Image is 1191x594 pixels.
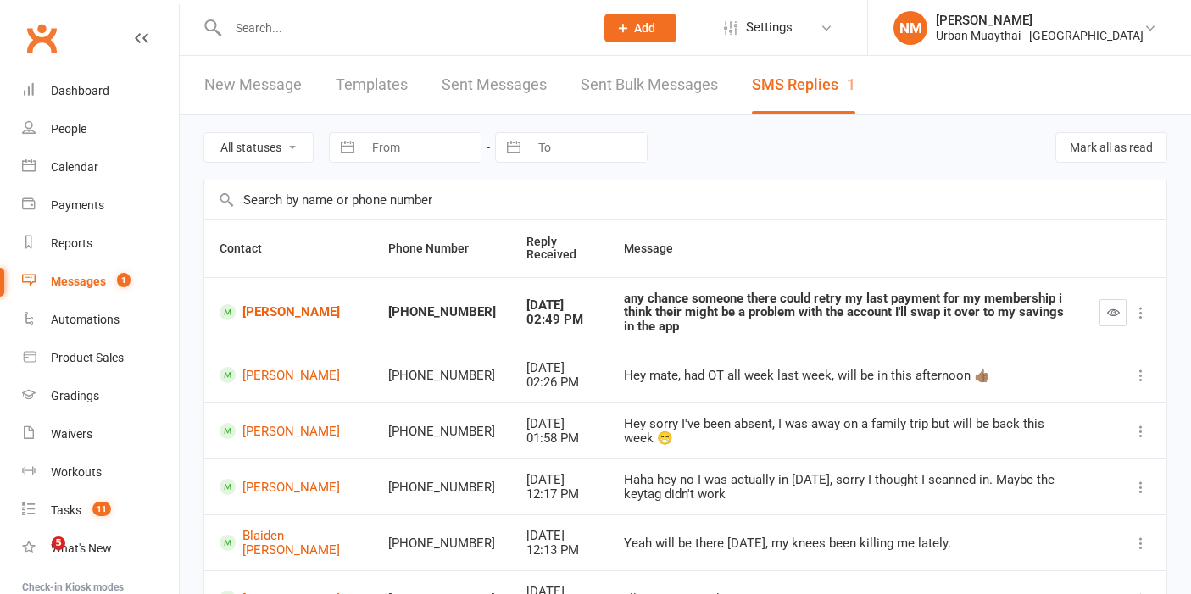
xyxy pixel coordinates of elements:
div: Haha hey no I was actually in [DATE], sorry I thought I scanned in. Maybe the keytag didn't work [624,473,1069,501]
div: 01:58 PM [526,431,593,446]
div: Gradings [51,389,99,402]
div: Hey mate, had OT all week last week, will be in this afternoon 👍🏽 [624,369,1069,383]
input: Search by name or phone number [204,180,1166,219]
div: [PHONE_NUMBER] [388,305,496,319]
div: Workouts [51,465,102,479]
div: [DATE] [526,417,593,431]
a: Tasks 11 [22,491,179,530]
a: [PERSON_NAME] [220,479,358,495]
a: Automations [22,301,179,339]
input: Search... [223,16,582,40]
div: Yeah will be there [DATE], my knees been killing me lately. [624,536,1069,551]
span: Add [634,21,655,35]
div: Urban Muaythai - [GEOGRAPHIC_DATA] [936,28,1144,43]
div: 1 [847,75,855,93]
div: [DATE] [526,529,593,543]
a: [PERSON_NAME] [220,304,358,320]
div: [PHONE_NUMBER] [388,369,496,383]
div: Waivers [51,427,92,441]
div: 02:49 PM [526,313,593,327]
a: Reports [22,225,179,263]
a: People [22,110,179,148]
div: Dashboard [51,84,109,97]
a: Sent Messages [442,56,547,114]
div: Messages [51,275,106,288]
a: Dashboard [22,72,179,110]
th: Message [609,220,1084,277]
div: [PHONE_NUMBER] [388,425,496,439]
a: Messages 1 [22,263,179,301]
th: Reply Received [511,220,609,277]
div: Reports [51,236,92,250]
div: NM [893,11,927,45]
a: Waivers [22,415,179,453]
div: [PERSON_NAME] [936,13,1144,28]
button: Add [604,14,676,42]
div: [DATE] [526,473,593,487]
div: 02:26 PM [526,375,593,390]
a: Templates [336,56,408,114]
div: Calendar [51,160,98,174]
div: Product Sales [51,351,124,364]
a: Calendar [22,148,179,186]
div: [PHONE_NUMBER] [388,536,496,551]
div: [PHONE_NUMBER] [388,480,496,495]
button: Mark all as read [1055,132,1167,163]
div: Automations [51,313,120,326]
a: [PERSON_NAME] [220,423,358,439]
a: Blaiden-[PERSON_NAME] [220,529,358,557]
span: 1 [117,273,131,287]
th: Phone Number [373,220,511,277]
a: Product Sales [22,339,179,377]
div: 12:17 PM [526,487,593,502]
a: Gradings [22,377,179,415]
input: From [363,133,481,162]
div: Hey sorry I've been absent, I was away on a family trip but will be back this week 😁 [624,417,1069,445]
div: 12:13 PM [526,543,593,558]
span: 5 [52,536,65,550]
a: Payments [22,186,179,225]
a: [PERSON_NAME] [220,367,358,383]
a: New Message [204,56,302,114]
a: Workouts [22,453,179,491]
div: What's New [51,541,112,555]
a: Clubworx [20,17,63,59]
div: Tasks [51,503,81,517]
div: [DATE] [526,298,593,313]
div: People [51,122,86,136]
a: What's New [22,530,179,568]
span: 11 [92,502,111,516]
div: Payments [51,198,104,212]
div: any chance someone there could retry my last payment for my membership i think their might be a p... [624,291,1069,334]
a: SMS Replies1 [752,56,855,114]
span: Settings [746,8,793,47]
div: [DATE] [526,361,593,375]
a: Sent Bulk Messages [581,56,718,114]
th: Contact [204,220,373,277]
iframe: Intercom live chat [17,536,58,577]
input: To [529,133,647,162]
